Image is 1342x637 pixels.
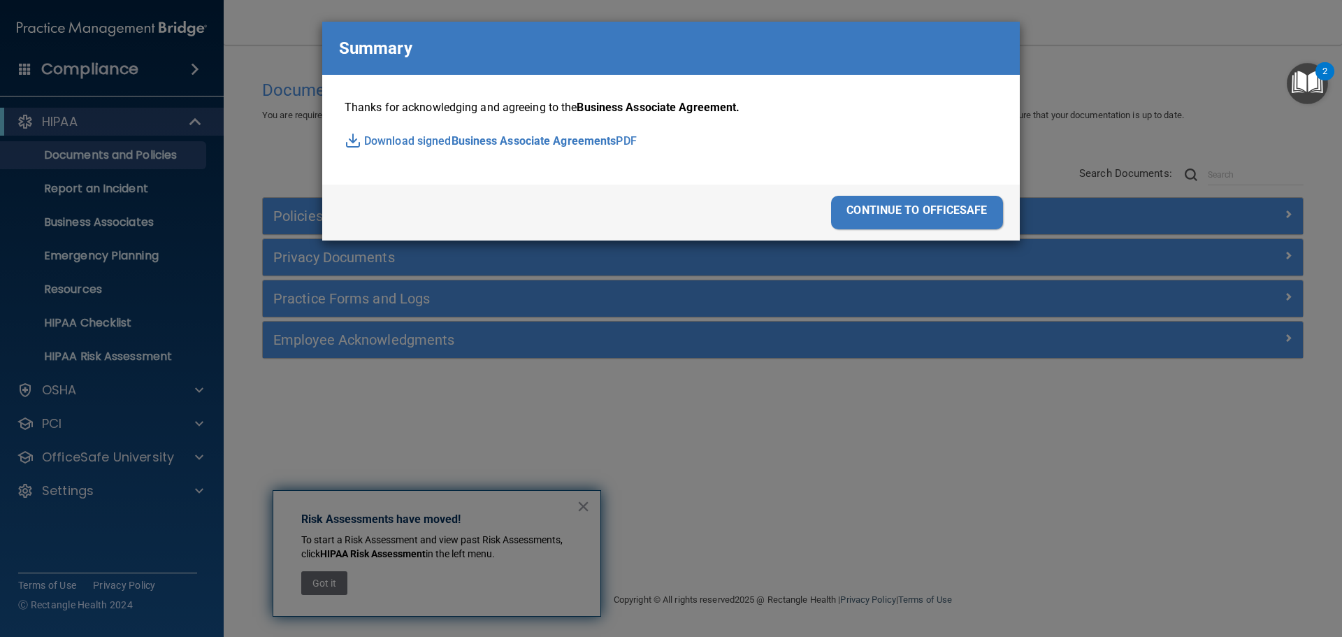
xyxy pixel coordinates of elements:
span: Business Associate Agreements [452,131,616,152]
p: Download signed PDF [345,131,997,152]
iframe: Drift Widget Chat Controller [1100,538,1325,594]
div: 2 [1322,71,1327,90]
p: Thanks for acknowledging and agreeing to the [345,97,997,118]
span: Business Associate Agreement. [577,101,739,114]
p: Summary [339,33,412,64]
button: Open Resource Center, 2 new notifications [1287,63,1328,104]
div: continue to officesafe [831,196,1003,229]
